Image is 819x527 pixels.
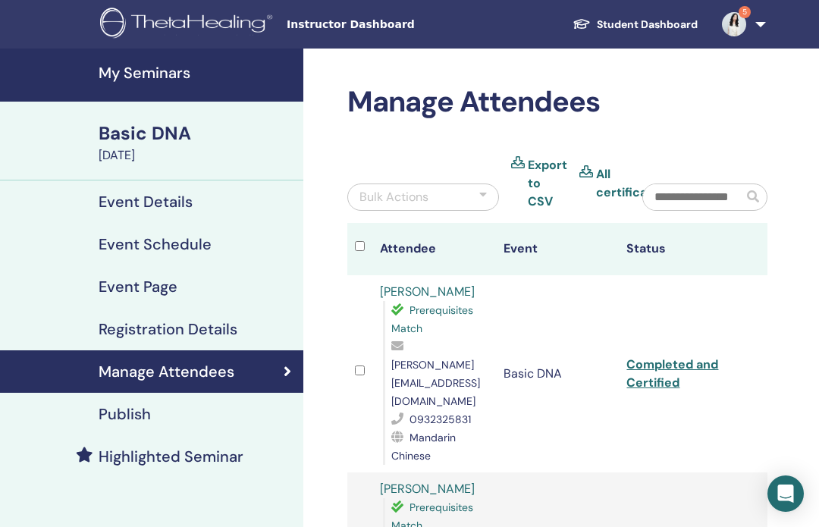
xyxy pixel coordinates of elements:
h4: Event Schedule [99,235,212,253]
a: All certificates [596,165,667,202]
a: Student Dashboard [560,11,710,39]
div: [DATE] [99,146,294,165]
a: Export to CSV [528,156,567,211]
h4: Manage Attendees [99,362,234,381]
a: Completed and Certified [626,356,718,391]
span: 0932325831 [409,413,471,426]
h4: Event Page [99,278,177,296]
div: Open Intercom Messenger [767,475,804,512]
th: Attendee [372,223,496,275]
span: 5 [739,6,751,18]
h4: Highlighted Seminar [99,447,243,466]
th: Status [619,223,742,275]
img: logo.png [100,8,278,42]
span: Prerequisites Match [391,303,473,335]
div: Bulk Actions [359,188,428,206]
span: Instructor Dashboard [287,17,514,33]
img: graduation-cap-white.svg [573,17,591,30]
div: Basic DNA [99,121,294,146]
h4: My Seminars [99,64,294,82]
h4: Publish [99,405,151,423]
a: Basic DNA[DATE] [89,121,303,165]
span: Mandarin Chinese [391,431,456,463]
span: [PERSON_NAME][EMAIL_ADDRESS][DOMAIN_NAME] [391,358,480,408]
h4: Registration Details [99,320,237,338]
th: Event [496,223,620,275]
td: Basic DNA [496,275,620,472]
a: [PERSON_NAME] [380,481,475,497]
a: [PERSON_NAME] [380,284,475,300]
h4: Event Details [99,193,193,211]
h2: Manage Attendees [347,85,767,120]
img: default.jpg [722,12,746,36]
